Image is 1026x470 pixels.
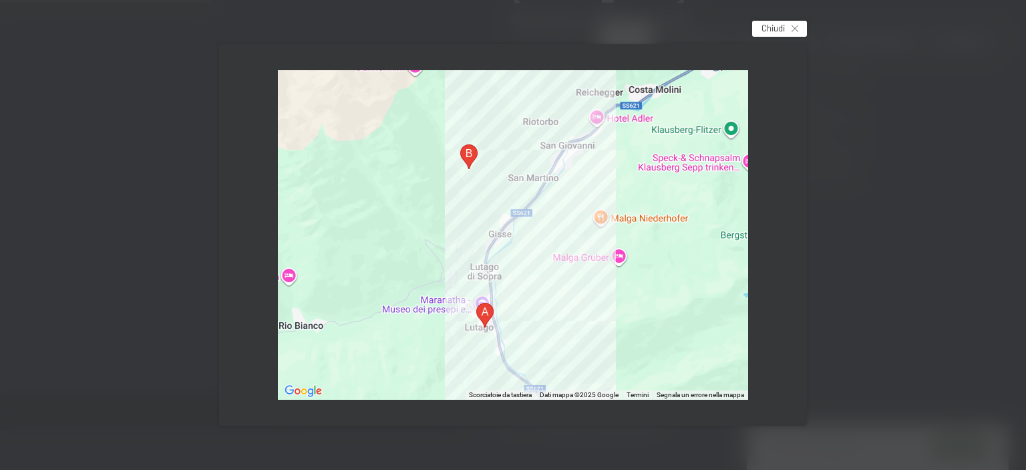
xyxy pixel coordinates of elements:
span: Chiudi [761,22,785,34]
div: Via del Paese, 11, 39030 Lutago BZ, Italia [476,303,494,328]
button: Scorciatoie da tastiera [469,390,532,400]
img: Google [281,382,325,400]
a: Visualizza questa zona in Google Maps (in una nuova finestra) [281,382,325,400]
span: Dati mappa ©2025 Google [540,391,619,398]
a: Termini (si apre in una nuova scheda) [627,391,649,398]
div: Rohrberg, 37, 21108 Gemeinde Ahrntal, Autonome Provinz Bozen - Südtirol, Italia [460,144,478,169]
a: Segnala un errore nella mappa [657,391,744,398]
